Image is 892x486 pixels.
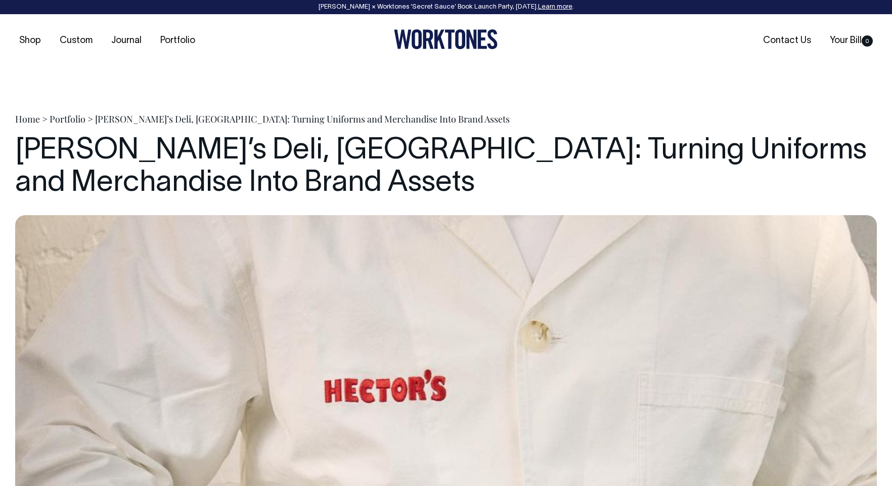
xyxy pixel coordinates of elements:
h1: [PERSON_NAME]’s Deli, [GEOGRAPHIC_DATA]: Turning Uniforms and Merchandise Into Brand Assets [15,135,877,200]
span: 0 [862,35,873,47]
a: Portfolio [50,113,85,125]
a: Contact Us [759,32,815,49]
span: [PERSON_NAME]’s Deli, [GEOGRAPHIC_DATA]: Turning Uniforms and Merchandise Into Brand Assets [95,113,510,125]
a: Shop [15,32,45,49]
a: Journal [107,32,146,49]
a: Custom [56,32,97,49]
a: Your Bill0 [826,32,877,49]
a: Portfolio [156,32,199,49]
a: Learn more [538,4,572,10]
div: [PERSON_NAME] × Worktones ‘Secret Sauce’ Book Launch Party, [DATE]. . [10,4,882,11]
a: Home [15,113,40,125]
span: > [87,113,93,125]
span: > [42,113,48,125]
